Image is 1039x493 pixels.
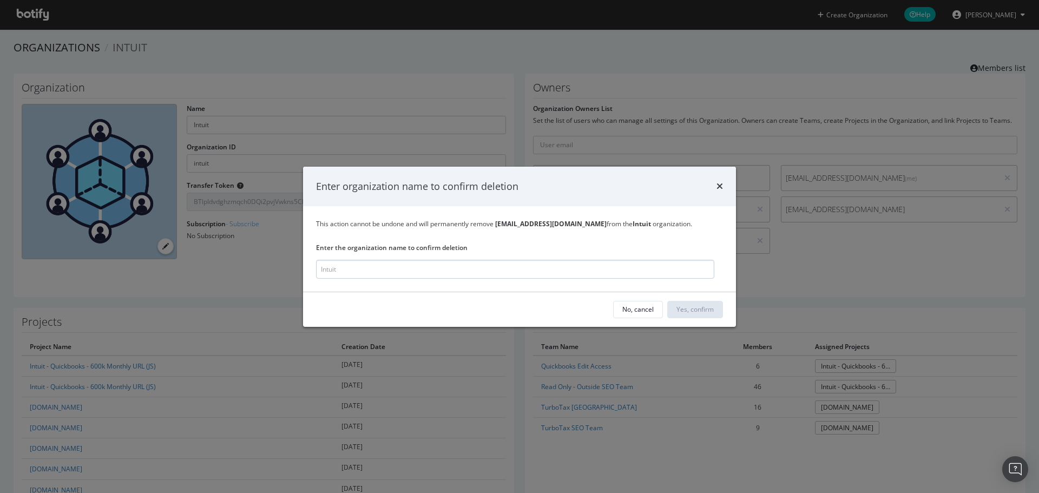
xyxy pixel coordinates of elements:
[316,219,723,228] div: This action cannot be undone and will permanently remove from the organization.
[676,305,714,314] div: Yes, confirm
[1002,456,1028,482] div: Open Intercom Messenger
[716,179,723,193] div: times
[613,301,663,318] button: No, cancel
[622,305,654,314] div: No, cancel
[633,219,651,228] b: Intuit
[495,219,607,228] b: [EMAIL_ADDRESS][DOMAIN_NAME]
[667,301,723,318] button: Yes, confirm
[303,166,736,326] div: modal
[316,260,714,279] input: Intuit
[316,243,714,252] label: Enter the organization name to confirm deletion
[316,179,518,193] div: Enter organization name to confirm deletion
